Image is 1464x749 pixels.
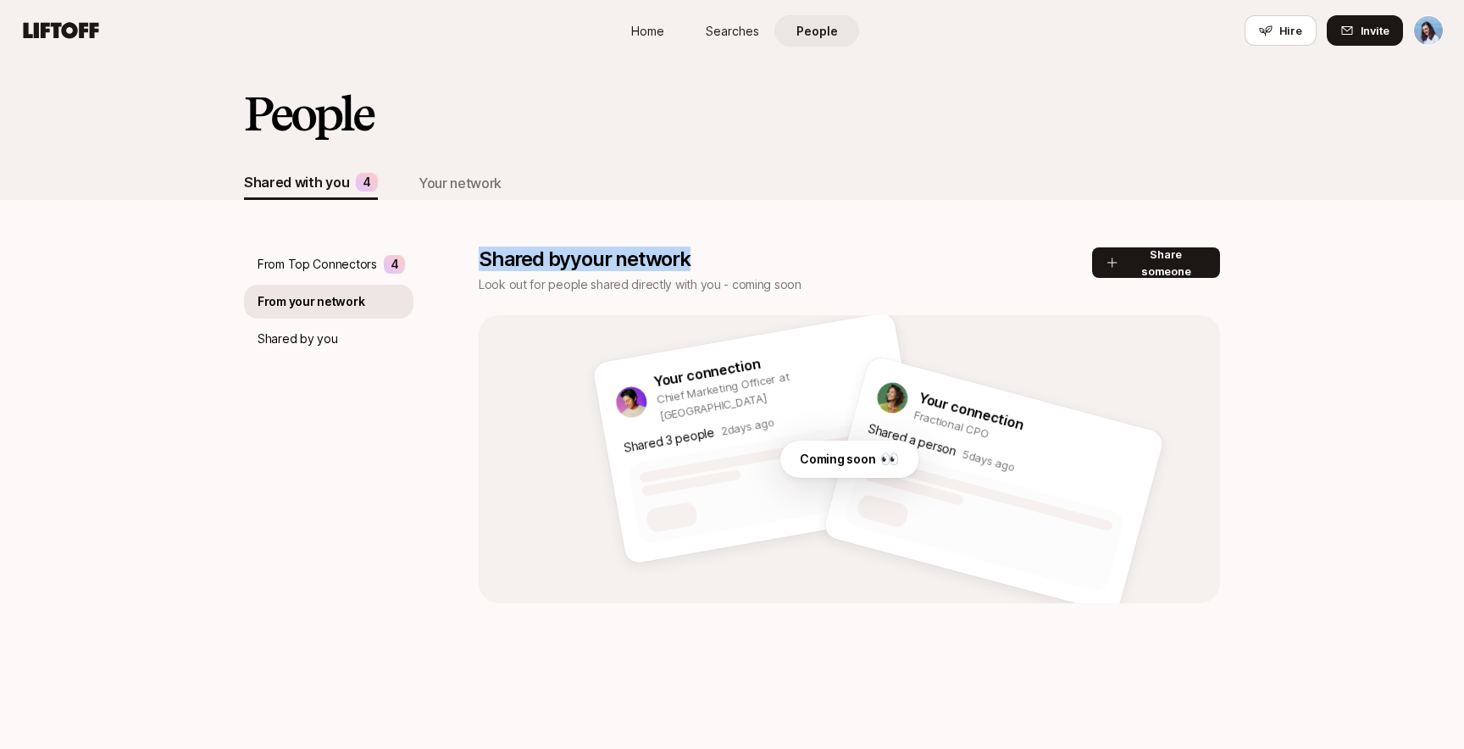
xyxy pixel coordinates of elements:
[706,22,759,40] span: Searches
[718,413,774,440] p: 2 days ago
[479,275,1092,295] p: Look out for people shared directly with you - coming soon
[912,406,1020,450] p: Fractional CPO
[866,419,958,462] p: Shared a person
[916,386,1026,436] p: Your connection
[873,380,911,417] img: avatar-1.jpg
[363,172,371,192] p: 4
[613,385,649,420] img: avatar-3.png
[880,447,898,471] span: 👀
[258,329,337,349] p: Shared by you
[1279,22,1302,39] span: Hire
[774,15,859,47] a: People
[419,172,502,194] div: Your network
[1245,15,1317,46] button: Hire
[244,88,373,139] h2: People
[1414,16,1443,45] img: Dan Tase
[1327,15,1403,46] button: Invite
[258,254,377,275] p: From Top Connectors
[391,254,399,275] p: 4
[419,166,502,200] button: Your network
[258,291,364,312] p: From your network
[960,446,1017,476] p: 5 days ago
[1361,22,1389,39] span: Invite
[622,422,715,458] p: Shared 3 people
[1413,15,1444,46] button: Dan Tase
[244,171,349,193] div: Shared with you
[690,15,774,47] a: Searches
[605,15,690,47] a: Home
[652,331,882,393] p: Your connection
[796,22,838,40] span: People
[655,351,888,424] p: Chief Marketing Officer at [GEOGRAPHIC_DATA]
[244,166,378,200] button: Shared with you4
[479,247,1092,271] p: Shared by your network
[800,449,875,469] p: Coming soon
[631,22,664,40] span: Home
[1092,247,1220,278] button: Share someone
